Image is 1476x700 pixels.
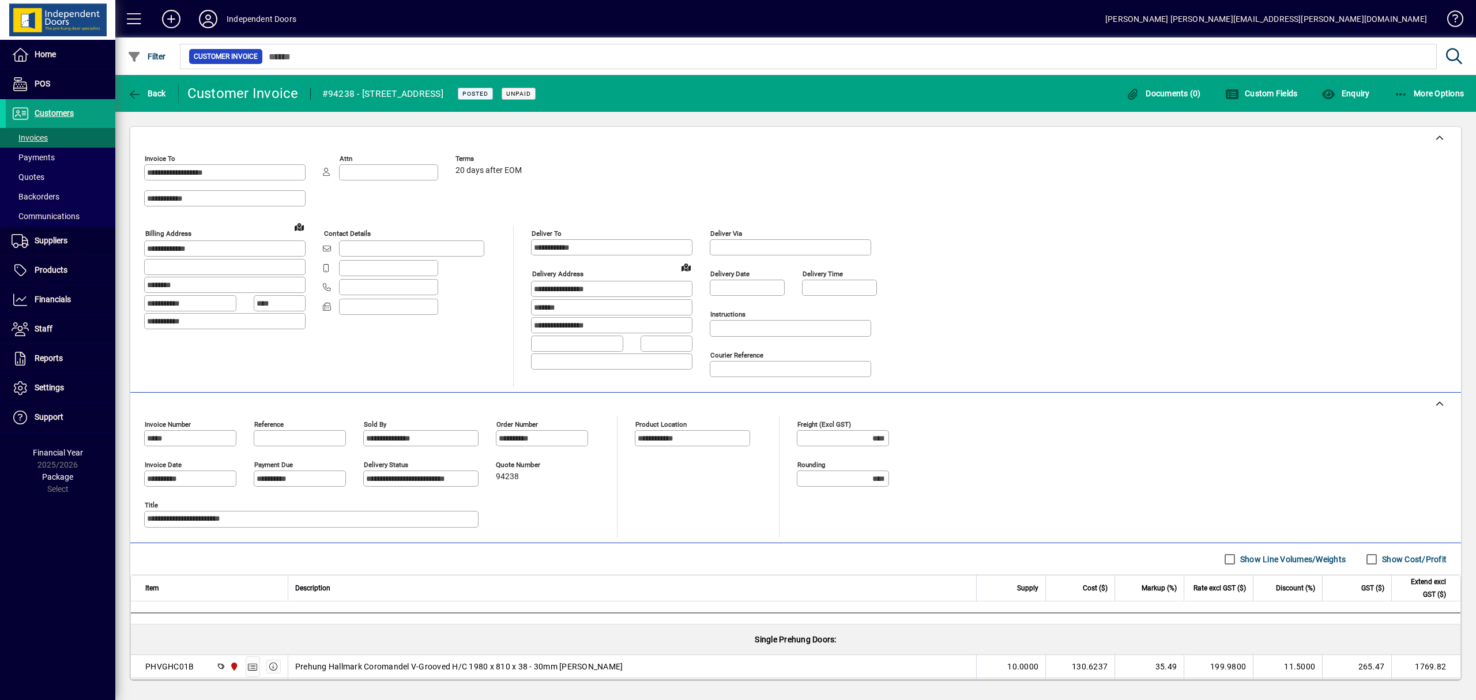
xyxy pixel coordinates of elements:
[1276,582,1315,594] span: Discount (%)
[6,374,115,402] a: Settings
[1123,83,1204,104] button: Documents (0)
[227,10,296,28] div: Independent Doors
[6,403,115,432] a: Support
[1191,661,1246,672] div: 199.9800
[127,52,166,61] span: Filter
[12,133,48,142] span: Invoices
[1321,89,1369,98] span: Enquiry
[145,155,175,163] mat-label: Invoice To
[635,420,687,428] mat-label: Product location
[1045,655,1114,678] td: 130.6237
[710,270,750,278] mat-label: Delivery date
[496,461,565,469] span: Quote number
[710,229,742,238] mat-label: Deliver via
[1105,10,1427,28] div: [PERSON_NAME] [PERSON_NAME][EMAIL_ADDRESS][PERSON_NAME][DOMAIN_NAME]
[145,582,159,594] span: Item
[797,420,851,428] mat-label: Freight (excl GST)
[1007,661,1038,672] span: 10.0000
[35,79,50,88] span: POS
[1017,582,1038,594] span: Supply
[145,501,158,509] mat-label: Title
[290,217,308,236] a: View on map
[1361,582,1384,594] span: GST ($)
[131,624,1460,654] div: Single Prehung Doors:
[35,50,56,59] span: Home
[254,461,293,469] mat-label: Payment due
[364,461,408,469] mat-label: Delivery status
[6,206,115,226] a: Communications
[1083,582,1108,594] span: Cost ($)
[6,344,115,373] a: Reports
[35,236,67,245] span: Suppliers
[125,46,169,67] button: Filter
[1439,2,1462,40] a: Knowledge Base
[1225,89,1298,98] span: Custom Fields
[12,172,44,182] span: Quotes
[35,353,63,363] span: Reports
[1322,655,1391,678] td: 265.47
[6,227,115,255] a: Suppliers
[1380,554,1447,565] label: Show Cost/Profit
[1391,655,1460,678] td: 1769.82
[190,9,227,29] button: Profile
[532,229,562,238] mat-label: Deliver To
[115,83,179,104] app-page-header-button: Back
[1126,89,1201,98] span: Documents (0)
[1253,655,1322,678] td: 11.5000
[803,270,843,278] mat-label: Delivery time
[6,128,115,148] a: Invoices
[364,420,386,428] mat-label: Sold by
[145,461,182,469] mat-label: Invoice date
[187,84,299,103] div: Customer Invoice
[6,40,115,69] a: Home
[1114,655,1184,678] td: 35.49
[1238,554,1346,565] label: Show Line Volumes/Weights
[42,472,73,481] span: Package
[254,420,284,428] mat-label: Reference
[710,351,763,359] mat-label: Courier Reference
[35,108,74,118] span: Customers
[194,51,258,62] span: Customer Invoice
[6,187,115,206] a: Backorders
[35,265,67,274] span: Products
[6,285,115,314] a: Financials
[1193,582,1246,594] span: Rate excl GST ($)
[1391,83,1467,104] button: More Options
[227,660,240,673] span: Christchurch
[127,89,166,98] span: Back
[12,153,55,162] span: Payments
[455,155,525,163] span: Terms
[12,212,80,221] span: Communications
[496,420,538,428] mat-label: Order number
[145,661,194,672] div: PHVGHC01B
[153,9,190,29] button: Add
[677,258,695,276] a: View on map
[295,582,330,594] span: Description
[322,85,443,103] div: #94238 - [STREET_ADDRESS]
[12,192,59,201] span: Backorders
[710,310,745,318] mat-label: Instructions
[35,383,64,392] span: Settings
[6,70,115,99] a: POS
[35,295,71,304] span: Financials
[506,90,531,97] span: Unpaid
[125,83,169,104] button: Back
[1222,83,1301,104] button: Custom Fields
[455,166,522,175] span: 20 days after EOM
[462,90,488,97] span: Posted
[1142,582,1177,594] span: Markup (%)
[35,412,63,421] span: Support
[6,167,115,187] a: Quotes
[33,448,83,457] span: Financial Year
[340,155,352,163] mat-label: Attn
[35,324,52,333] span: Staff
[6,256,115,285] a: Products
[1399,575,1446,601] span: Extend excl GST ($)
[1394,89,1464,98] span: More Options
[496,472,519,481] span: 94238
[6,315,115,344] a: Staff
[1319,83,1372,104] button: Enquiry
[145,420,191,428] mat-label: Invoice number
[797,461,825,469] mat-label: Rounding
[6,148,115,167] a: Payments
